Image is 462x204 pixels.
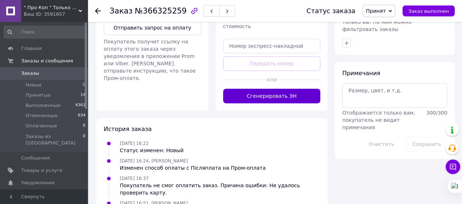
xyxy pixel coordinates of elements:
span: Принят [366,8,386,14]
span: Заказы и сообщения [21,58,73,64]
span: Оценочная стоимость [223,16,253,29]
span: [DATE] 16:24, [PERSON_NAME] [120,158,188,163]
span: Покупатель получит ссылку на оплату этого заказа через уведомления в приложении Prom или Viber. [... [104,39,196,81]
span: 634 [78,112,85,119]
span: 0 [83,133,85,146]
span: [DATE] 16:37 [120,176,149,181]
span: Выполненные [26,102,61,109]
span: 4361 [75,102,85,109]
span: Отображается только вам, покупатель не видит примечания [342,110,415,130]
span: 0 [83,123,85,129]
span: Заказ [110,7,133,15]
button: Чат с покупателем [446,159,460,174]
span: Заказы [21,70,39,77]
span: Новые [26,82,42,88]
div: Статус изменен: Новый [120,147,183,154]
span: Главная [21,45,42,52]
div: Покупатель не смог оплатить заказ. Причина ошибки: Не удалось проверить карту. [120,182,320,196]
span: №366325259 [135,7,187,15]
button: Сгенерировать ЭН [223,89,321,103]
div: Изменен способ оплаты с Післяплата на Пром-оплата [120,164,266,172]
span: Товары и услуги [21,167,62,174]
span: 0 [83,82,85,88]
span: Заказ выполнен [408,8,449,14]
div: 299 ₴ [264,12,322,33]
span: Личные заметки, которые видите только вы. По ним можно фильтровать заказы [342,12,434,32]
span: Сообщения [21,155,50,161]
span: Оплаченные [26,123,57,129]
span: История заказа [104,126,152,132]
div: Ваш ID: 3591657 [24,11,88,18]
button: Отправить запрос на оплату [104,20,201,35]
span: или [267,76,276,83]
span: " Про Коп " Только выгодные покупки ! [24,4,79,11]
span: Отмененные [26,112,57,119]
div: Вернуться назад [95,7,101,15]
span: 14 [80,92,85,99]
input: Поиск [4,26,86,39]
input: Номер экспресс-накладной [223,39,321,53]
div: Статус заказа [306,7,355,15]
span: Примечания [342,70,380,77]
span: 300 / 300 [426,110,447,116]
span: Уведомления [21,180,54,186]
span: [DATE] 16:22 [120,141,149,146]
span: Заказы из [GEOGRAPHIC_DATA] [26,133,83,146]
button: Заказ выполнен [402,5,455,16]
span: Принятые [26,92,51,99]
